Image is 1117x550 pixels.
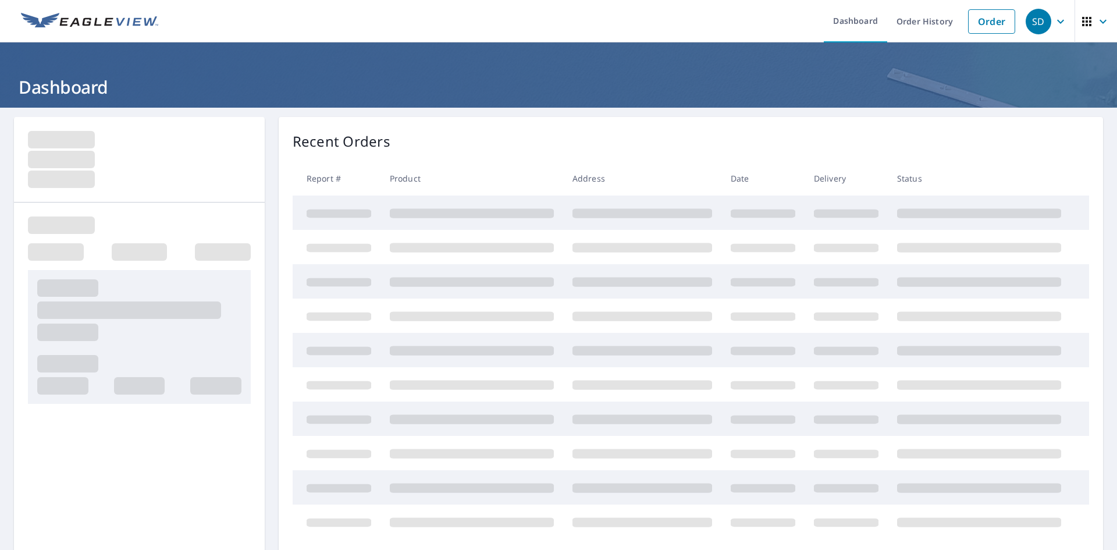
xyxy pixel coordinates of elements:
th: Date [721,161,805,196]
a: Order [968,9,1015,34]
th: Status [888,161,1070,196]
div: SD [1026,9,1051,34]
th: Product [380,161,563,196]
p: Recent Orders [293,131,390,152]
th: Report # [293,161,380,196]
th: Delivery [805,161,888,196]
h1: Dashboard [14,75,1103,99]
th: Address [563,161,721,196]
img: EV Logo [21,13,158,30]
